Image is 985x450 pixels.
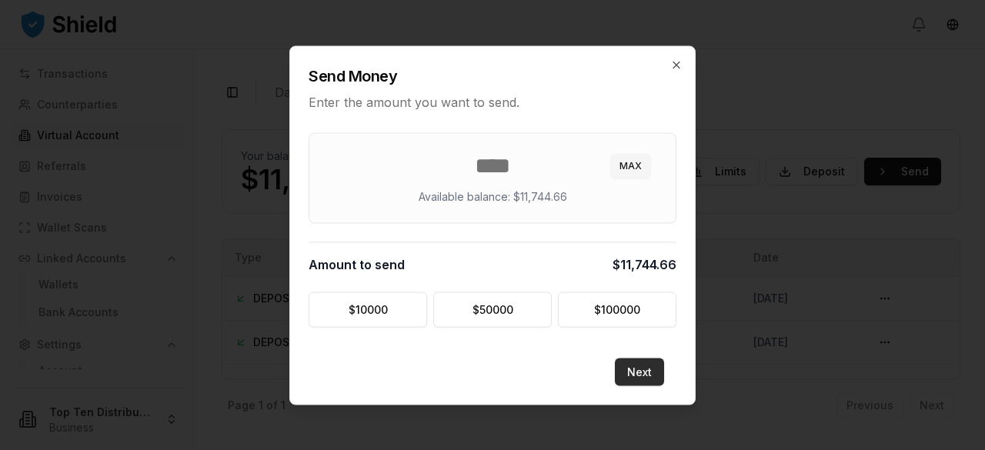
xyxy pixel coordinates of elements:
[309,255,405,273] span: Amount to send
[419,188,567,204] p: Available balance: $11,744.66
[433,292,552,327] button: $50000
[309,92,676,111] p: Enter the amount you want to send.
[615,358,664,385] button: Next
[558,292,676,327] button: $100000
[613,255,676,273] span: $11,744.66
[309,292,427,327] button: $10000
[309,65,676,86] h2: Send Money
[610,153,651,178] button: MAX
